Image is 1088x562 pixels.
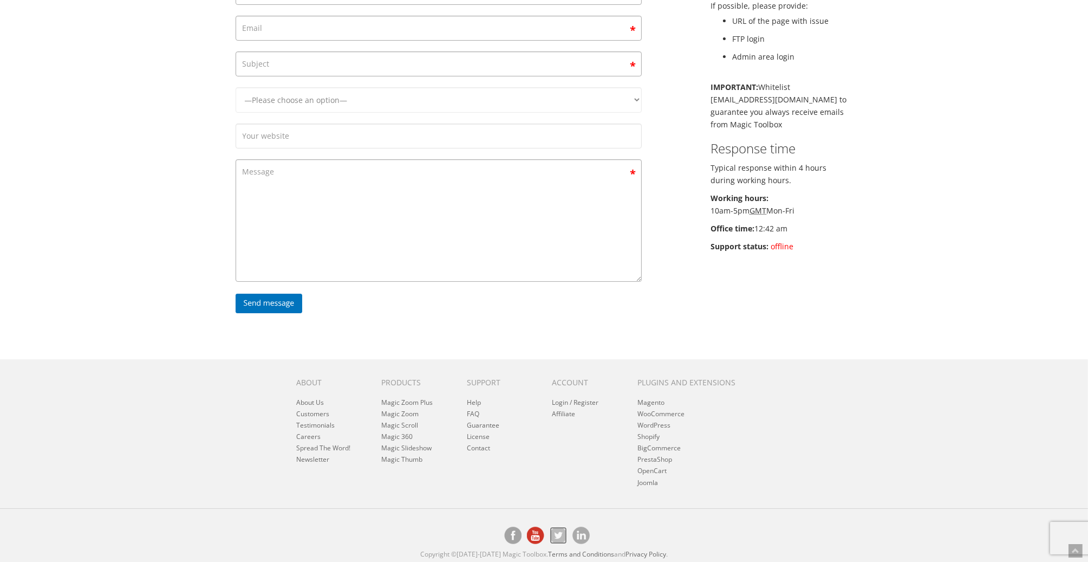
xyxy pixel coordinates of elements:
[711,193,768,203] b: Working hours:
[637,409,685,418] a: WooCommerce
[296,432,321,441] a: Careers
[637,443,681,453] a: BigCommerce
[552,398,598,407] a: Login / Register
[467,378,536,386] h6: Support
[732,33,853,45] li: FTP login
[750,205,766,216] acronym: Greenwich Mean Time
[637,432,660,441] a: Shopify
[771,241,793,251] span: offline
[637,398,664,407] a: Magento
[637,466,667,475] a: OpenCart
[504,527,522,544] a: Magic Toolbox on Facebook
[296,409,329,418] a: Customers
[550,527,567,544] a: Magic Toolbox's Twitter account
[711,162,853,186] p: Typical response within 4 hours during working hours.
[732,50,853,63] li: Admin area login
[552,378,621,386] h6: Account
[467,409,479,418] a: FAQ
[296,455,329,464] a: Newsletter
[572,527,590,544] a: Magic Toolbox on [DOMAIN_NAME]
[711,141,853,156] h3: Response time
[467,421,499,430] a: Guarantee
[296,398,324,407] a: About Us
[381,455,422,464] a: Magic Thumb
[236,16,642,41] input: Email
[711,241,768,251] b: Support status:
[296,378,365,386] h6: About
[711,223,754,234] b: Office time:
[381,398,433,407] a: Magic Zoom Plus
[711,81,853,131] p: Whitelist [EMAIL_ADDRESS][DOMAIN_NAME] to guarantee you always receive emails from Magic Toolbox
[637,421,670,430] a: WordPress
[732,15,853,27] li: URL of the page with issue
[296,421,335,430] a: Testimonials
[711,192,853,217] p: 10am-5pm Mon-Fri
[552,409,575,418] a: Affiliate
[381,432,413,441] a: Magic 360
[381,409,419,418] a: Magic Zoom
[637,478,658,487] a: Joomla
[711,222,853,235] p: 12:42 am
[467,398,481,407] a: Help
[711,82,758,92] b: IMPORTANT:
[626,550,666,559] a: Privacy Policy
[548,550,614,559] a: Terms and Conditions
[381,421,418,430] a: Magic Scroll
[467,432,490,441] a: License
[467,443,490,453] a: Contact
[236,124,642,148] input: Your website
[381,443,432,453] a: Magic Slideshow
[296,443,350,453] a: Spread The Word!
[236,294,303,313] input: Send message
[637,455,672,464] a: PrestaShop
[527,527,544,544] a: Magic Toolbox on [DOMAIN_NAME]
[381,378,450,386] h6: Products
[236,51,642,76] input: Subject
[637,378,749,386] h6: Plugins and extensions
